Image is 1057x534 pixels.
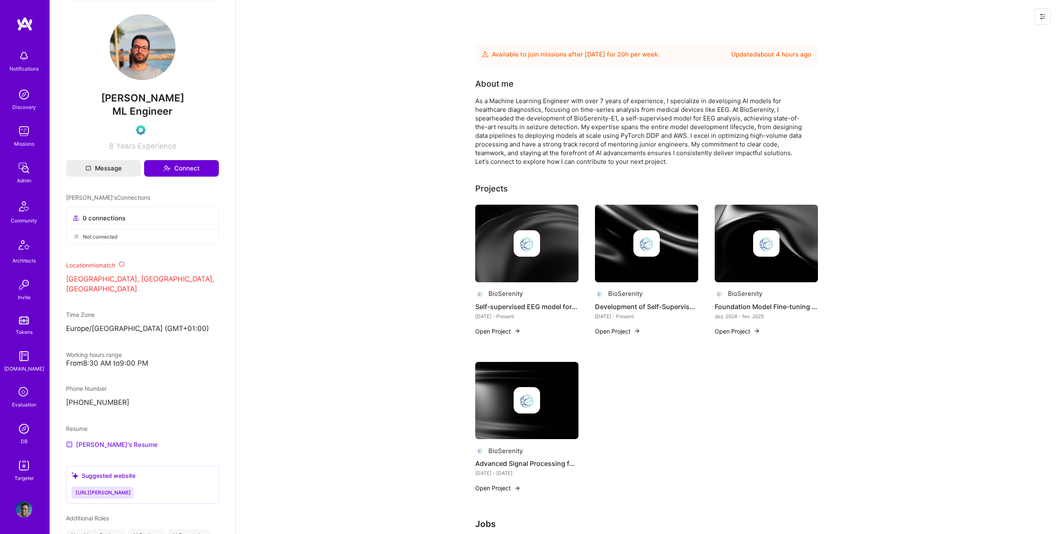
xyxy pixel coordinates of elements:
[17,17,33,31] img: logo
[14,236,34,256] img: Architects
[16,160,32,176] img: admin teamwork
[715,205,818,282] img: cover
[18,293,31,302] div: Invite
[16,457,32,474] img: Skill Targeter
[14,196,34,216] img: Community
[608,289,642,298] div: BioSerenity
[617,50,625,58] span: 20
[728,289,762,298] div: BioSerenity
[16,86,32,103] img: discovery
[109,142,114,150] span: 8
[475,182,508,195] div: Projects
[514,230,540,257] img: Company logo
[475,205,578,282] img: cover
[66,160,141,177] button: Message
[595,205,698,282] img: cover
[16,421,32,437] img: Admin Search
[514,328,521,334] img: arrow-right
[16,48,32,64] img: bell
[116,142,176,150] span: Years Experience
[109,14,175,80] img: User Avatar
[85,165,91,171] i: icon Mail
[753,230,780,257] img: Company logo
[21,437,28,446] div: DB
[11,216,37,225] div: Community
[83,214,126,222] span: 0 connections
[73,215,79,221] i: icon Collaborator
[83,232,117,241] span: Not connected
[715,301,818,312] h4: Foundation Model Fine-tuning for EEG
[595,301,698,312] h4: Development of Self-Supervised EEG Analysis Model
[66,261,219,269] div: Location mismatch
[66,274,219,294] p: [GEOGRAPHIC_DATA], [GEOGRAPHIC_DATA], [GEOGRAPHIC_DATA]
[66,425,88,432] span: Resume
[475,484,521,492] button: Open Project
[16,123,32,139] img: teamwork
[66,92,219,104] span: [PERSON_NAME]
[66,398,219,408] p: [PHONE_NUMBER]
[16,501,32,517] img: User Avatar
[12,103,36,111] div: Discovery
[595,312,698,321] div: [DATE] - Present
[14,139,34,148] div: Missions
[144,160,219,177] button: Connect
[475,519,818,529] h3: Jobs
[66,385,107,392] span: Phone Number
[66,351,122,358] span: Working hours range
[475,362,578,439] img: cover
[475,469,578,477] div: [DATE] - [DATE]
[633,230,660,257] img: Company logo
[715,289,725,299] img: Company logo
[4,364,44,373] div: [DOMAIN_NAME]
[73,233,80,240] i: icon CloseGray
[754,328,760,334] img: arrow-right
[488,447,523,455] div: BioSerenity
[66,515,109,522] span: Additional Roles
[514,387,540,413] img: Company logo
[71,472,78,479] i: icon SuggestedTeams
[475,327,521,336] button: Open Project
[16,348,32,364] img: guide book
[66,324,219,334] p: Europe/[GEOGRAPHIC_DATA] (GMT+01:00 )
[163,165,171,172] i: icon Connect
[66,439,158,449] a: [PERSON_NAME]'s Resume
[16,276,32,293] img: Invite
[19,317,29,324] img: tokens
[16,385,32,400] i: icon SelectionTeam
[482,51,488,57] img: Availability
[475,446,485,456] img: Company logo
[71,471,135,480] div: Suggested website
[634,328,640,334] img: arrow-right
[475,78,514,90] div: About me
[595,327,640,336] button: Open Project
[715,312,818,321] div: dez. 2024 - fev. 2025
[475,458,578,469] h4: Advanced Signal Processing for Physiological Data
[76,489,131,496] span: [URL][PERSON_NAME]
[492,50,659,59] div: Available to join missions after [DATE] for h per week .
[66,359,219,368] div: From 8:30 AM to 9:00 PM
[66,207,219,244] button: 0 connectionsNot connected
[595,289,605,299] img: Company logo
[66,193,150,202] span: [PERSON_NAME]'s Connections
[12,256,36,265] div: Architects
[16,328,33,336] div: Tokens
[475,312,578,321] div: [DATE] - Present
[14,501,34,517] a: User Avatar
[715,327,760,336] button: Open Project
[475,97,806,166] div: As a Machine Learning Engineer with over 7 years of experience, I specialize in developing AI mod...
[66,441,73,448] img: Resume
[475,301,578,312] h4: Self-supervised EEG model for medical applications
[66,311,95,318] span: Time Zone
[17,176,31,185] div: Admin
[475,289,485,299] img: Company logo
[12,400,36,409] div: Evaluation
[514,485,521,491] img: arrow-right
[9,64,39,73] div: Notifications
[14,474,34,482] div: Targeter
[488,289,523,298] div: BioSerenity
[136,125,146,135] img: Evaluation Call Pending
[731,50,811,59] div: Updated about 4 hours ago
[112,105,173,117] span: ML Engineer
